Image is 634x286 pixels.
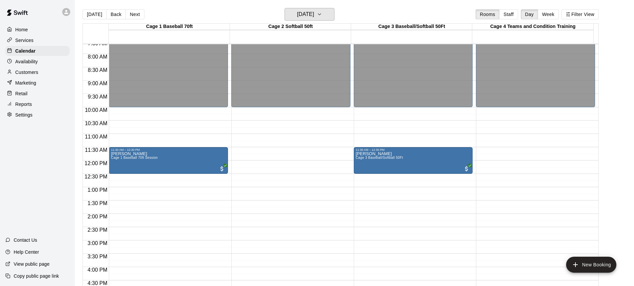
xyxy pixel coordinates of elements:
span: 3:30 PM [86,254,109,259]
span: 10:00 AM [83,107,109,113]
span: 12:30 PM [83,174,109,179]
span: 11:00 AM [83,134,109,140]
p: View public page [14,261,50,267]
p: Services [15,37,34,44]
span: 4:00 PM [86,267,109,273]
div: Cage 4 Teams and Condition Training [472,24,593,30]
span: 2:30 PM [86,227,109,233]
button: Filter View [561,9,599,19]
div: Cage 2 Softball 50ft [230,24,351,30]
p: Calendar [15,48,36,54]
button: Day [521,9,538,19]
span: 2:00 PM [86,214,109,219]
span: All customers have paid [463,165,470,172]
a: Calendar [5,46,70,56]
div: Cage 3 Baseball/Softball 50Ft [351,24,472,30]
span: 9:00 AM [86,81,109,86]
a: Marketing [5,78,70,88]
a: Settings [5,110,70,120]
h6: [DATE] [297,10,314,19]
button: Back [106,9,126,19]
button: [DATE] [83,9,106,19]
span: 11:30 AM [83,147,109,153]
a: Customers [5,67,70,77]
span: 1:00 PM [86,187,109,193]
span: Cage 3 Baseball/Softball 50Ft [356,156,403,159]
span: All customers have paid [219,165,225,172]
div: 11:30 AM – 12:30 PM [356,148,471,151]
p: Copy public page link [14,273,59,279]
button: Staff [499,9,518,19]
div: 11:30 AM – 12:30 PM: Paul Bollinger [354,147,473,174]
span: 1:30 PM [86,200,109,206]
a: Services [5,35,70,45]
span: 8:30 AM [86,67,109,73]
p: Contact Us [14,237,37,243]
div: Cage 1 Baseball 70ft [109,24,230,30]
span: 9:30 AM [86,94,109,100]
div: 11:30 AM – 12:30 PM: Paul Bollinger [109,147,228,174]
span: 12:00 PM [83,160,109,166]
a: Retail [5,89,70,99]
a: Reports [5,99,70,109]
span: 3:00 PM [86,240,109,246]
span: 4:30 PM [86,280,109,286]
a: Availability [5,57,70,67]
p: Retail [15,90,28,97]
p: Home [15,26,28,33]
p: Marketing [15,80,36,86]
p: Customers [15,69,38,76]
button: Rooms [476,9,500,19]
button: Next [125,9,144,19]
div: 11:30 AM – 12:30 PM [111,148,226,151]
span: 8:00 AM [86,54,109,60]
p: Reports [15,101,32,108]
span: Cage 1 Baseball 70ft Session [111,156,158,159]
p: Availability [15,58,38,65]
button: [DATE] [285,8,334,21]
p: Help Center [14,249,39,255]
span: 10:30 AM [83,121,109,126]
button: add [566,257,616,273]
a: Home [5,25,70,35]
p: Settings [15,112,33,118]
button: Week [538,9,559,19]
